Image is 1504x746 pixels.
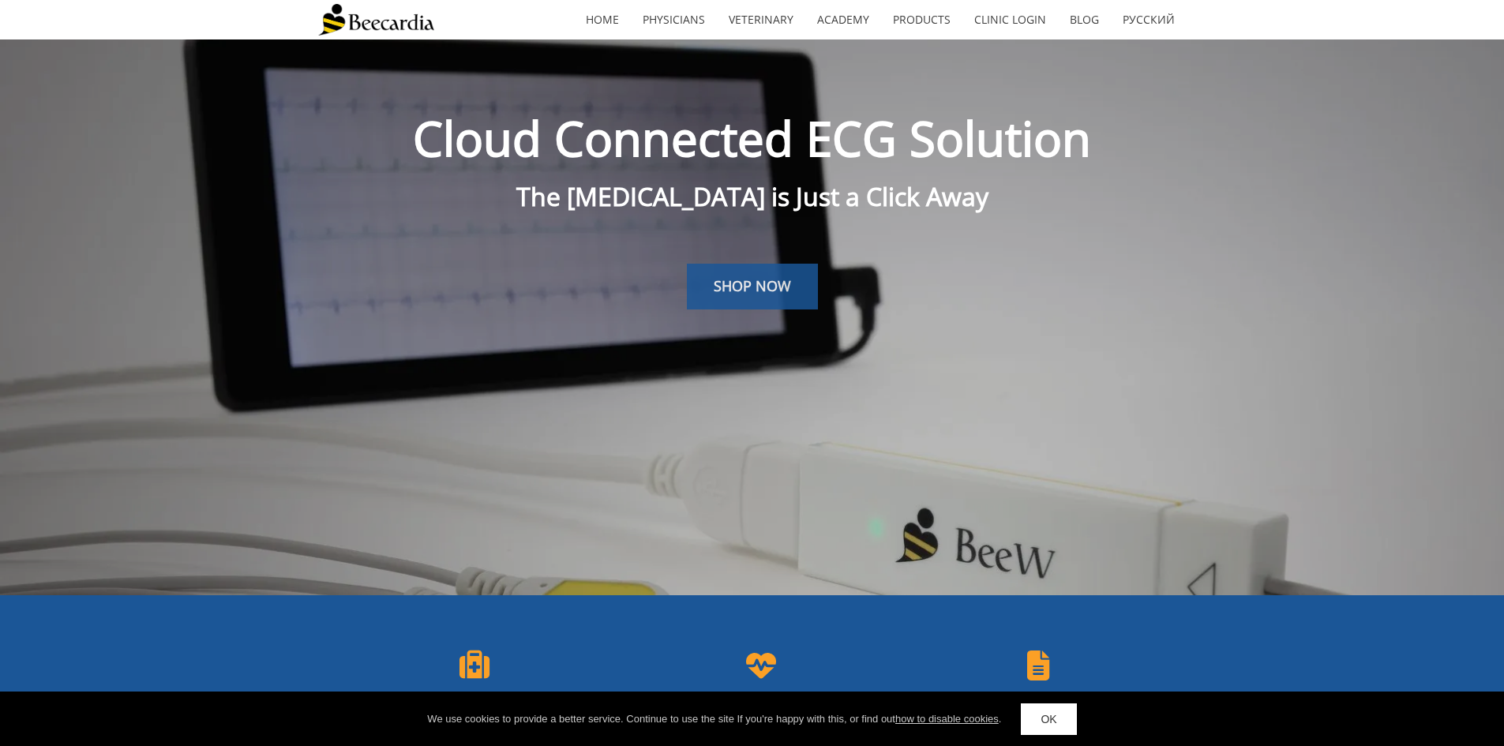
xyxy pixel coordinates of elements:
[881,2,962,38] a: Products
[687,264,818,309] a: SHOP NOW
[1021,703,1076,735] a: OK
[354,688,594,746] span: Provide Professional Heart-care
[631,2,717,38] a: Physicians
[805,2,881,38] a: Academy
[717,2,805,38] a: Veterinary
[413,106,1091,171] span: Cloud Connected ECG Solution
[574,2,631,38] a: home
[1058,2,1111,38] a: Blog
[895,713,999,725] a: how to disable cookies
[516,179,988,213] span: The [MEDICAL_DATA] is Just a Click Away
[714,276,791,295] span: SHOP NOW
[427,711,1001,727] div: We use cookies to provide a better service. Continue to use the site If you're happy with this, o...
[920,688,1158,722] span: Referrals Made Easy
[637,688,885,746] span: [MEDICAL_DATA] you can trust
[1111,2,1187,38] a: Русский
[962,2,1058,38] a: Clinic Login
[318,4,434,36] img: Beecardia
